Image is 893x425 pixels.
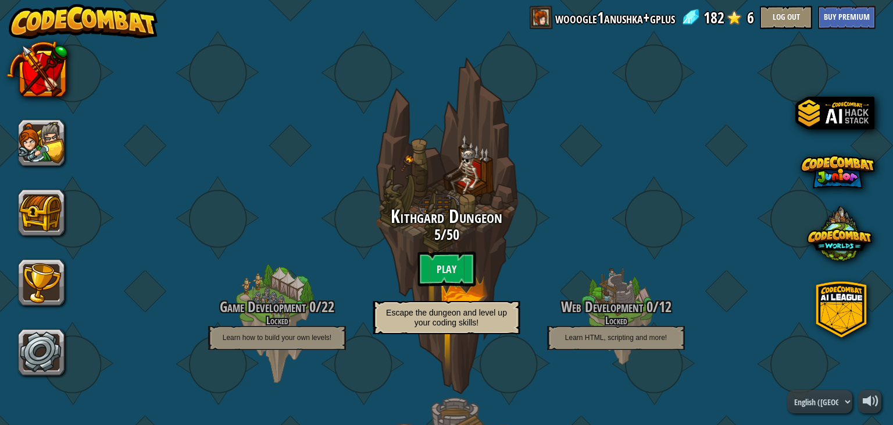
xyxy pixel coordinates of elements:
[643,297,653,317] span: 0
[747,6,754,29] span: 6
[524,299,708,315] h3: /
[9,4,158,39] img: CodeCombat - Learn how to code by playing a game
[355,227,539,243] h3: /
[858,390,881,413] button: Adjust volume
[185,315,369,326] h4: Locked
[355,41,539,410] div: play.locked_campaign_dungeon
[565,334,667,342] span: Learn HTML, scripting and more!
[561,297,643,317] span: Web Development
[434,225,441,245] span: 5
[446,225,459,245] span: 50
[760,6,812,29] button: Log Out
[659,297,671,317] span: 12
[818,6,876,29] button: Buy Premium
[391,204,502,229] span: Kithgard Dungeon
[703,6,724,29] span: 182
[417,252,476,286] btn: Play
[220,297,306,317] span: Game Development
[386,308,507,327] span: Escape the dungeon and level up your coding skills!
[787,390,852,413] select: Languages
[555,6,675,29] a: wooogle1anushka+gplus
[322,297,334,317] span: 22
[306,297,316,317] span: 0
[185,299,369,315] h3: /
[223,334,331,342] span: Learn how to build your own levels!
[524,315,708,326] h4: Locked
